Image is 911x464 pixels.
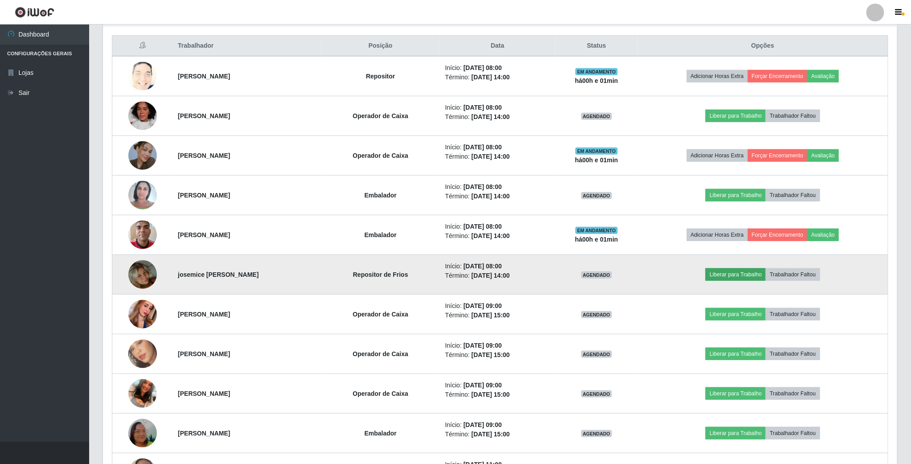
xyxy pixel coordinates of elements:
time: [DATE] 14:00 [472,113,510,120]
strong: Embalador [365,430,397,437]
button: Liberar para Trabalho [706,427,766,439]
button: Trabalhador Faltou [766,348,820,360]
button: Liberar para Trabalho [706,268,766,281]
strong: [PERSON_NAME] [178,350,230,357]
button: Forçar Encerramento [748,70,808,82]
button: Forçar Encerramento [748,149,808,162]
li: Término: [445,390,550,399]
span: AGENDADO [581,192,612,199]
li: Início: [445,381,550,390]
span: EM ANDAMENTO [575,227,618,234]
img: 1741955562946.jpeg [128,249,157,300]
time: [DATE] 14:00 [472,153,510,160]
strong: Operador de Caixa [353,152,409,159]
th: Opções [638,36,888,57]
time: [DATE] 08:00 [464,64,502,71]
strong: [PERSON_NAME] [178,390,230,397]
button: Liberar para Trabalho [706,189,766,201]
button: Avaliação [807,149,839,162]
img: 1704989686512.jpeg [128,368,157,419]
time: [DATE] 08:00 [464,183,502,190]
li: Término: [445,152,550,161]
button: Adicionar Horas Extra [687,70,748,82]
time: [DATE] 09:00 [464,382,502,389]
img: 1748117584885.jpeg [128,130,157,181]
li: Término: [445,271,550,280]
li: Início: [445,63,550,73]
strong: Repositor [366,73,395,80]
time: [DATE] 09:00 [464,302,502,309]
th: Posição [321,36,440,57]
time: [DATE] 08:00 [464,223,502,230]
strong: Repositor de Frios [353,271,408,278]
time: [DATE] 14:00 [472,272,510,279]
time: [DATE] 14:00 [472,193,510,200]
strong: [PERSON_NAME] [178,152,230,159]
img: 1746292948519.jpeg [128,59,157,94]
button: Trabalhador Faltou [766,308,820,320]
span: AGENDADO [581,271,612,279]
strong: [PERSON_NAME] [178,311,230,318]
button: Liberar para Trabalho [706,308,766,320]
li: Término: [445,430,550,439]
li: Início: [445,222,550,231]
strong: Operador de Caixa [353,112,409,119]
time: [DATE] 15:00 [472,312,510,319]
span: EM ANDAMENTO [575,148,618,155]
strong: [PERSON_NAME] [178,430,230,437]
button: Trabalhador Faltou [766,427,820,439]
li: Término: [445,192,550,201]
strong: [PERSON_NAME] [178,73,230,80]
time: [DATE] 08:00 [464,144,502,151]
th: Data [440,36,555,57]
strong: [PERSON_NAME] [178,231,230,238]
li: Início: [445,301,550,311]
time: [DATE] 14:00 [472,74,510,81]
button: Trabalhador Faltou [766,189,820,201]
time: [DATE] 09:00 [464,421,502,428]
strong: [PERSON_NAME] [178,192,230,199]
button: Trabalhador Faltou [766,110,820,122]
span: EM ANDAMENTO [575,68,618,75]
button: Liberar para Trabalho [706,387,766,400]
li: Término: [445,73,550,82]
li: Início: [445,262,550,271]
li: Início: [445,182,550,192]
img: 1753556561718.jpeg [128,216,157,254]
li: Início: [445,341,550,350]
button: Avaliação [807,70,839,82]
img: 1744290479974.jpeg [128,289,157,340]
strong: Embalador [365,192,397,199]
strong: josemice [PERSON_NAME] [178,271,259,278]
li: Término: [445,231,550,241]
time: [DATE] 08:00 [464,104,502,111]
strong: Operador de Caixa [353,390,409,397]
li: Início: [445,103,550,112]
img: 1725123414689.jpeg [128,328,157,379]
button: Adicionar Horas Extra [687,229,748,241]
li: Término: [445,112,550,122]
span: AGENDADO [581,430,612,437]
span: AGENDADO [581,351,612,358]
li: Término: [445,350,550,360]
button: Trabalhador Faltou [766,387,820,400]
li: Início: [445,420,550,430]
strong: Operador de Caixa [353,311,409,318]
button: Trabalhador Faltou [766,268,820,281]
li: Início: [445,143,550,152]
button: Avaliação [807,229,839,241]
time: [DATE] 15:00 [472,391,510,398]
strong: [PERSON_NAME] [178,112,230,119]
span: AGENDADO [581,390,612,398]
time: [DATE] 08:00 [464,263,502,270]
strong: há 00 h e 01 min [575,77,618,84]
img: 1750466226546.jpeg [128,408,157,459]
strong: Embalador [365,231,397,238]
img: 1742965437986.jpeg [128,98,157,134]
th: Trabalhador [172,36,321,57]
strong: Operador de Caixa [353,350,409,357]
time: [DATE] 14:00 [472,232,510,239]
time: [DATE] 15:00 [472,431,510,438]
span: AGENDADO [581,311,612,318]
img: CoreUI Logo [15,7,54,18]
